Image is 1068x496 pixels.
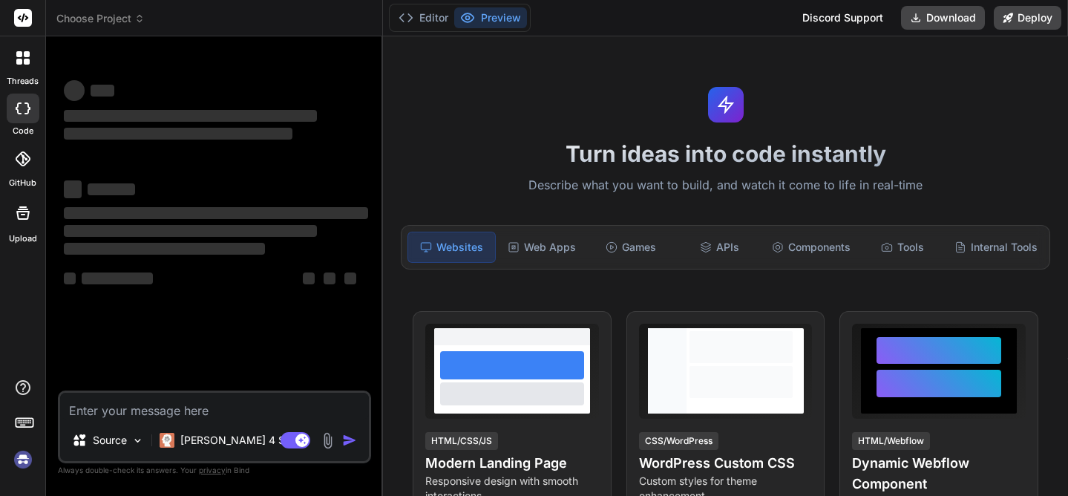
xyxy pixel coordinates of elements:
[859,232,946,263] div: Tools
[82,273,153,284] span: ‌
[639,432,718,450] div: CSS/WordPress
[392,176,1059,195] p: Describe what you want to build, and watch it come to life in real-time
[58,463,371,477] p: Always double-check its answers. Your in Bind
[64,273,76,284] span: ‌
[199,466,226,474] span: privacy
[13,125,33,137] label: code
[93,433,127,448] p: Source
[949,232,1044,263] div: Internal Tools
[91,85,114,97] span: ‌
[677,232,763,263] div: APIs
[88,183,135,195] span: ‌
[425,453,599,474] h4: Modern Landing Page
[64,225,317,237] span: ‌
[852,432,930,450] div: HTML/Webflow
[131,434,144,447] img: Pick Models
[499,232,585,263] div: Web Apps
[342,433,357,448] img: icon
[994,6,1061,30] button: Deploy
[852,453,1026,495] h4: Dynamic Webflow Component
[454,7,527,28] button: Preview
[407,232,495,263] div: Websites
[10,447,36,472] img: signin
[7,75,39,88] label: threads
[180,433,291,448] p: [PERSON_NAME] 4 S..
[303,273,315,284] span: ‌
[160,433,174,448] img: Claude 4 Sonnet
[324,273,335,284] span: ‌
[393,7,454,28] button: Editor
[319,432,336,449] img: attachment
[64,180,82,198] span: ‌
[793,6,892,30] div: Discord Support
[64,207,368,219] span: ‌
[56,11,145,26] span: Choose Project
[64,128,292,140] span: ‌
[9,177,36,189] label: GitHub
[639,453,813,474] h4: WordPress Custom CSS
[392,140,1059,167] h1: Turn ideas into code instantly
[344,273,356,284] span: ‌
[901,6,985,30] button: Download
[766,232,856,263] div: Components
[64,80,85,101] span: ‌
[9,232,37,245] label: Upload
[425,432,498,450] div: HTML/CSS/JS
[588,232,674,263] div: Games
[64,110,317,122] span: ‌
[64,243,265,255] span: ‌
